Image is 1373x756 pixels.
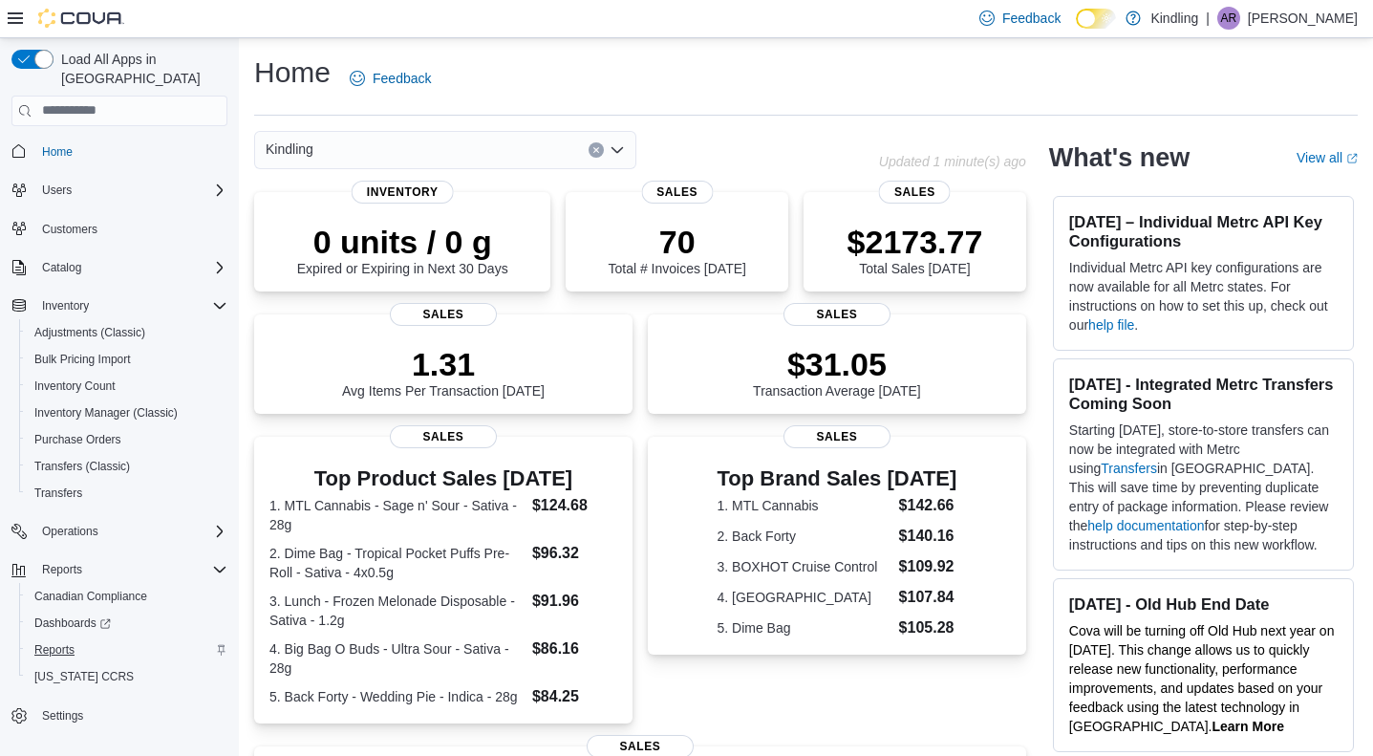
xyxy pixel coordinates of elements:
dt: 2. Back Forty [718,527,891,546]
dd: $96.32 [532,542,617,565]
span: Inventory Count [34,378,116,394]
dt: 4. Big Bag O Buds - Ultra Sour - Sativa - 28g [269,639,525,678]
button: Adjustments (Classic) [19,319,235,346]
span: Dashboards [27,612,227,635]
span: ar [1221,7,1237,30]
span: Catalog [34,256,227,279]
button: Clear input [589,142,604,158]
div: andrew rhodes [1217,7,1240,30]
span: Customers [42,222,97,237]
a: Settings [34,704,91,727]
span: Adjustments (Classic) [27,321,227,344]
span: Dashboards [34,616,111,631]
dt: 1. MTL Cannabis [718,496,891,515]
span: Home [42,144,73,160]
button: Reports [4,556,235,583]
dd: $142.66 [899,494,957,517]
span: Inventory Count [27,375,227,398]
span: Inventory [352,181,454,204]
span: Reports [42,562,82,577]
span: Washington CCRS [27,665,227,688]
a: Customers [34,218,105,241]
span: Users [34,179,227,202]
span: Bulk Pricing Import [27,348,227,371]
dd: $140.16 [899,525,957,548]
button: Inventory [34,294,97,317]
button: Reports [34,558,90,581]
dt: 3. BOXHOT Cruise Control [718,557,891,576]
span: Adjustments (Classic) [34,325,145,340]
a: [US_STATE] CCRS [27,665,141,688]
p: $2173.77 [847,223,983,261]
button: [US_STATE] CCRS [19,663,235,690]
span: Kindling [266,138,313,161]
button: Purchase Orders [19,426,235,453]
span: Reports [34,642,75,658]
h1: Home [254,54,331,92]
span: Inventory Manager (Classic) [34,405,178,421]
div: Transaction Average [DATE] [753,345,921,399]
button: Users [34,179,79,202]
h3: [DATE] – Individual Metrc API Key Configurations [1069,212,1338,250]
dt: 5. Dime Bag [718,618,891,637]
a: help documentation [1087,518,1204,533]
p: Updated 1 minute(s) ago [879,154,1026,169]
span: Transfers (Classic) [27,455,227,478]
h3: [DATE] - Old Hub End Date [1069,594,1338,614]
span: [US_STATE] CCRS [34,669,134,684]
button: Inventory [4,292,235,319]
h2: What's new [1049,142,1190,173]
a: Transfers (Classic) [27,455,138,478]
button: Users [4,177,235,204]
span: Reports [27,638,227,661]
span: Feedback [373,69,431,88]
button: Settings [4,702,235,729]
span: Inventory Manager (Classic) [27,401,227,424]
dd: $109.92 [899,555,957,578]
span: Settings [42,708,83,724]
a: Home [34,140,80,163]
span: Bulk Pricing Import [34,352,131,367]
span: Sales [390,425,497,448]
p: 70 [608,223,745,261]
span: Load All Apps in [GEOGRAPHIC_DATA] [54,50,227,88]
span: Canadian Compliance [27,585,227,608]
dd: $124.68 [532,494,617,517]
a: Bulk Pricing Import [27,348,139,371]
a: Purchase Orders [27,428,129,451]
button: Canadian Compliance [19,583,235,610]
p: [PERSON_NAME] [1248,7,1358,30]
dd: $105.28 [899,616,957,639]
div: Expired or Expiring in Next 30 Days [297,223,508,276]
div: Avg Items Per Transaction [DATE] [342,345,545,399]
button: Customers [4,215,235,243]
span: Transfers (Classic) [34,459,130,474]
p: Kindling [1150,7,1198,30]
span: Feedback [1002,9,1061,28]
button: Transfers (Classic) [19,453,235,480]
a: Canadian Compliance [27,585,155,608]
dd: $86.16 [532,637,617,660]
dd: $84.25 [532,685,617,708]
a: View allExternal link [1297,150,1358,165]
img: Cova [38,9,124,28]
a: Transfers [27,482,90,505]
a: Transfers [1101,461,1157,476]
dd: $107.84 [899,586,957,609]
span: Transfers [34,486,82,501]
dt: 4. [GEOGRAPHIC_DATA] [718,588,891,607]
p: Starting [DATE], store-to-store transfers can now be integrated with Metrc using in [GEOGRAPHIC_D... [1069,421,1338,554]
a: Learn More [1212,719,1283,734]
p: | [1206,7,1210,30]
span: Sales [783,303,890,326]
input: Dark Mode [1076,9,1116,29]
div: Total # Invoices [DATE] [608,223,745,276]
a: Feedback [342,59,439,97]
p: $31.05 [753,345,921,383]
span: Purchase Orders [34,432,121,447]
a: Dashboards [27,612,118,635]
h3: [DATE] - Integrated Metrc Transfers Coming Soon [1069,375,1338,413]
button: Inventory Count [19,373,235,400]
span: Reports [34,558,227,581]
